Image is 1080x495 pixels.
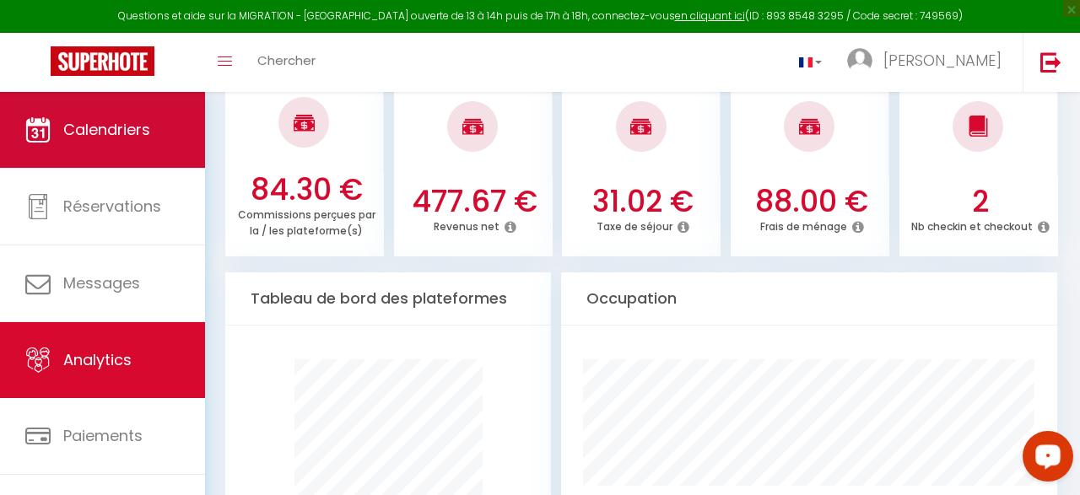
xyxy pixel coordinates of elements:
[570,184,717,219] h3: 31.02 €
[257,51,316,69] span: Chercher
[63,196,161,217] span: Réservations
[597,216,672,234] p: Taxe de séjour
[847,48,872,73] img: ...
[834,33,1023,92] a: ... [PERSON_NAME]
[225,272,551,326] div: Tableau de bord des plateformes
[402,184,548,219] h3: 477.67 €
[883,50,1002,71] span: [PERSON_NAME]
[51,46,154,76] img: Super Booking
[63,349,132,370] span: Analytics
[911,216,1033,234] p: Nb checkin et checkout
[760,216,847,234] p: Frais de ménage
[434,216,499,234] p: Revenus net
[245,33,328,92] a: Chercher
[63,272,140,293] span: Messages
[907,184,1054,219] h3: 2
[233,172,380,207] h3: 84.30 €
[1009,424,1080,495] iframe: LiveChat chat widget
[561,272,1057,326] div: Occupation
[63,425,143,446] span: Paiements
[1040,51,1061,73] img: logout
[738,184,885,219] h3: 88.00 €
[63,119,150,140] span: Calendriers
[675,8,745,23] a: en cliquant ici
[238,204,375,238] p: Commissions perçues par la / les plateforme(s)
